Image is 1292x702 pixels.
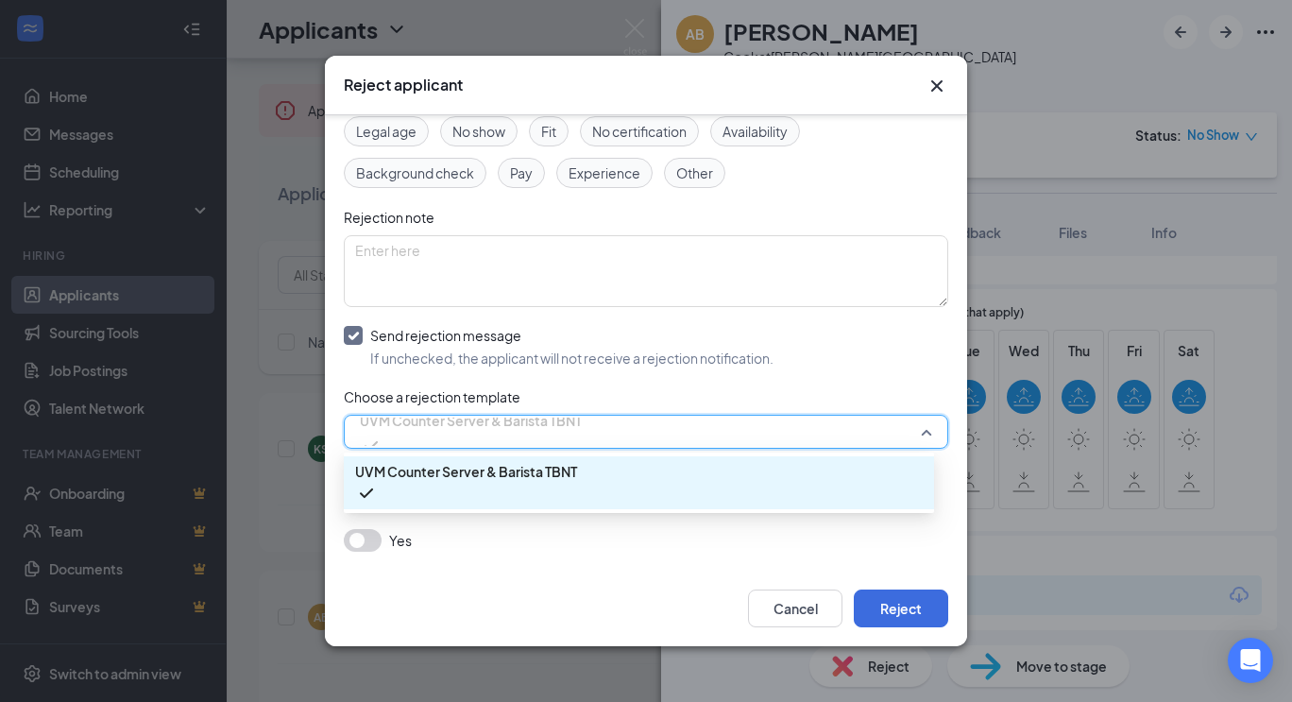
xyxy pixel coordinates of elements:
[344,209,434,226] span: Rejection note
[356,121,416,142] span: Legal age
[569,163,640,183] span: Experience
[356,163,474,183] span: Background check
[344,75,463,95] h3: Reject applicant
[592,121,687,142] span: No certification
[926,75,948,97] svg: Cross
[926,75,948,97] button: Close
[360,435,382,457] svg: Checkmark
[676,163,713,183] span: Other
[1228,638,1273,683] div: Open Intercom Messenger
[452,121,505,142] span: No show
[748,590,842,627] button: Cancel
[355,461,577,482] span: UVM Counter Server & Barista TBNT
[389,529,412,552] span: Yes
[722,121,788,142] span: Availability
[355,482,378,505] svg: Checkmark
[344,388,520,405] span: Choose a rejection template
[854,590,948,627] button: Reject
[541,121,556,142] span: Fit
[510,163,533,183] span: Pay
[360,406,582,435] span: UVM Counter Server & Barista TBNT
